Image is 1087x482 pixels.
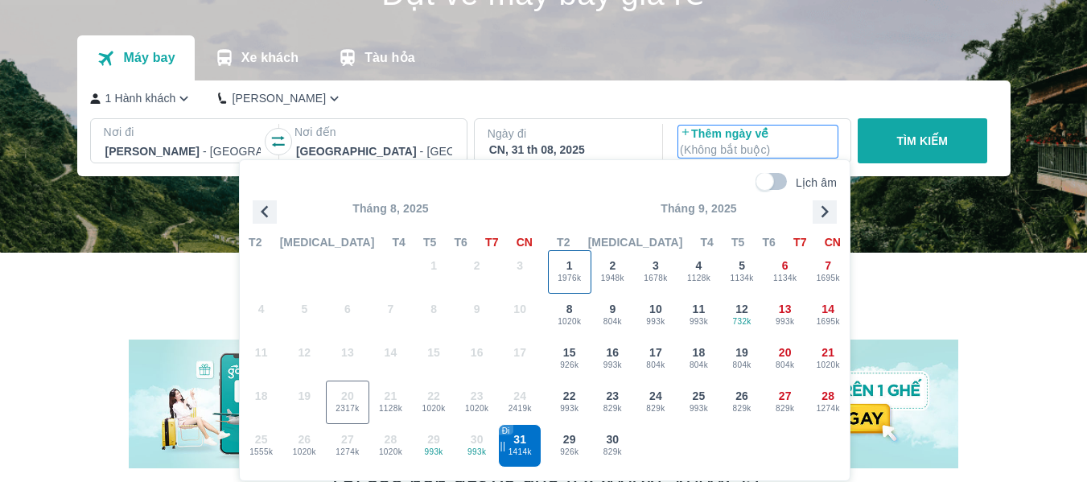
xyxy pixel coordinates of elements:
[720,294,764,337] button: 12732k
[549,359,591,372] span: 926k
[806,294,850,337] button: 141695k
[634,294,677,337] button: 10993k
[609,301,616,317] span: 9
[77,35,434,80] div: transportation tabs
[806,250,850,294] button: 71695k
[825,257,831,274] span: 7
[721,315,763,328] span: 732k
[592,272,634,285] span: 1948k
[678,272,720,285] span: 1128k
[806,381,850,424] button: 281274k
[548,424,591,468] button: 29926k
[764,294,807,337] button: 13993k
[423,234,436,250] span: T5
[779,301,792,317] span: 13
[720,381,764,424] button: 26829k
[720,250,764,294] button: 51134k
[218,90,343,107] button: [PERSON_NAME]
[693,388,706,404] span: 25
[249,234,261,250] span: T2
[858,118,987,163] button: TÌM KIẾM
[693,344,706,360] span: 18
[821,388,834,404] span: 28
[635,272,677,285] span: 1678k
[721,402,763,415] span: 829k
[105,90,176,106] p: 1 Hành khách
[592,359,634,372] span: 993k
[232,90,326,106] p: [PERSON_NAME]
[764,381,807,424] button: 27829k
[696,257,702,274] span: 4
[807,402,849,415] span: 1274k
[549,402,591,415] span: 993k
[677,381,721,424] button: 25993k
[513,431,526,447] span: 31
[591,250,635,294] button: 21948k
[821,344,834,360] span: 21
[779,388,792,404] span: 27
[592,446,634,459] span: 829k
[793,234,806,250] span: T7
[609,257,616,274] span: 2
[677,250,721,294] button: 41128k
[821,301,834,317] span: 14
[488,126,647,142] p: Ngày đi
[498,424,541,468] button: ||311414k
[606,344,619,360] span: 16
[782,257,788,274] span: 6
[680,126,836,158] p: Thêm ngày về
[807,272,849,285] span: 1695k
[653,257,659,274] span: 3
[779,344,792,360] span: 20
[721,272,763,285] span: 1134k
[129,340,958,468] img: banner-home
[517,234,533,250] span: CN
[502,427,509,435] span: Đi
[678,359,720,372] span: 804k
[241,50,299,66] p: Xe khách
[280,234,375,250] span: [MEDICAL_DATA]
[548,250,591,294] button: 11976k
[591,424,635,468] button: 30829k
[549,315,591,328] span: 1020k
[693,301,706,317] span: 11
[677,337,721,381] button: 18804k
[677,294,721,337] button: 11993k
[592,315,634,328] span: 804k
[649,301,662,317] span: 10
[825,234,841,250] span: CN
[634,250,677,294] button: 31678k
[739,257,745,274] span: 5
[764,337,807,381] button: 20804k
[557,234,570,250] span: T2
[764,359,806,372] span: 804k
[563,388,576,404] span: 22
[764,272,806,285] span: 1134k
[721,359,763,372] span: 804k
[796,175,837,191] p: Lịch âm
[489,142,645,158] div: CN, 31 th 08, 2025
[592,402,634,415] span: 829k
[678,402,720,415] span: 993k
[680,142,836,158] p: ( Không bắt buộc )
[129,278,958,307] h2: Chương trình giảm giá
[735,344,748,360] span: 19
[635,315,677,328] span: 993k
[635,402,677,415] span: 829k
[591,294,635,337] button: 9804k
[499,446,541,459] span: 1414k
[123,50,175,66] p: Máy bay
[606,431,619,447] span: 30
[763,234,776,250] span: T6
[806,337,850,381] button: 211020k
[635,359,677,372] span: 804k
[764,402,806,415] span: 829k
[720,337,764,381] button: 19804k
[548,294,591,337] button: 81020k
[549,446,591,459] span: 926k
[563,431,576,447] span: 29
[548,381,591,424] button: 22993k
[566,257,573,274] span: 1
[549,272,591,285] span: 1976k
[764,250,807,294] button: 61134k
